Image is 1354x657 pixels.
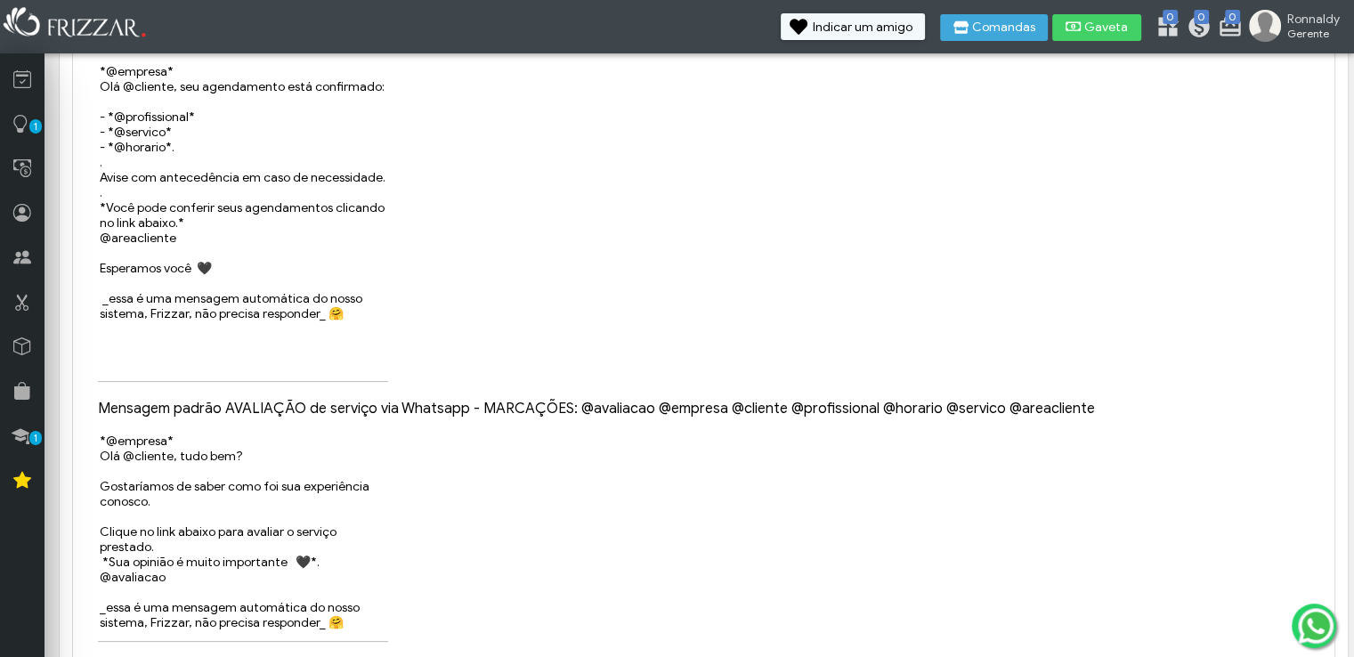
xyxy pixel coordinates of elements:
[1287,27,1340,40] span: Gerente
[29,431,42,445] span: 1
[813,21,912,34] span: Indicar um amigo
[1155,14,1173,43] a: 0
[98,432,388,642] textarea: *@empresa* Olá @cliente, tudo bem? Gostaríamos de saber como foi sua experiência conosco. Clique ...
[98,400,1095,418] label: Mensagem padrão AVALIAÇÃO de serviço via Whatsapp - MARCAÇÕES: @avaliacao @empresa @cliente @prof...
[1187,14,1204,43] a: 0
[98,62,388,382] textarea: *@empresa* Olá @cliente, seu agendamento está confirmado: - *@profissional* - *@servico* - *@hora...
[1287,12,1340,27] span: Ronnaldy
[1052,14,1141,41] button: Gaveta
[1225,10,1240,24] span: 0
[972,21,1035,34] span: Comandas
[940,14,1048,41] button: Comandas
[1218,14,1236,43] a: 0
[1194,10,1209,24] span: 0
[1084,21,1129,34] span: Gaveta
[1294,604,1337,647] img: whatsapp.png
[1163,10,1178,24] span: 0
[781,13,925,40] button: Indicar um amigo
[29,119,42,134] span: 1
[1249,10,1345,45] a: Ronnaldy Gerente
